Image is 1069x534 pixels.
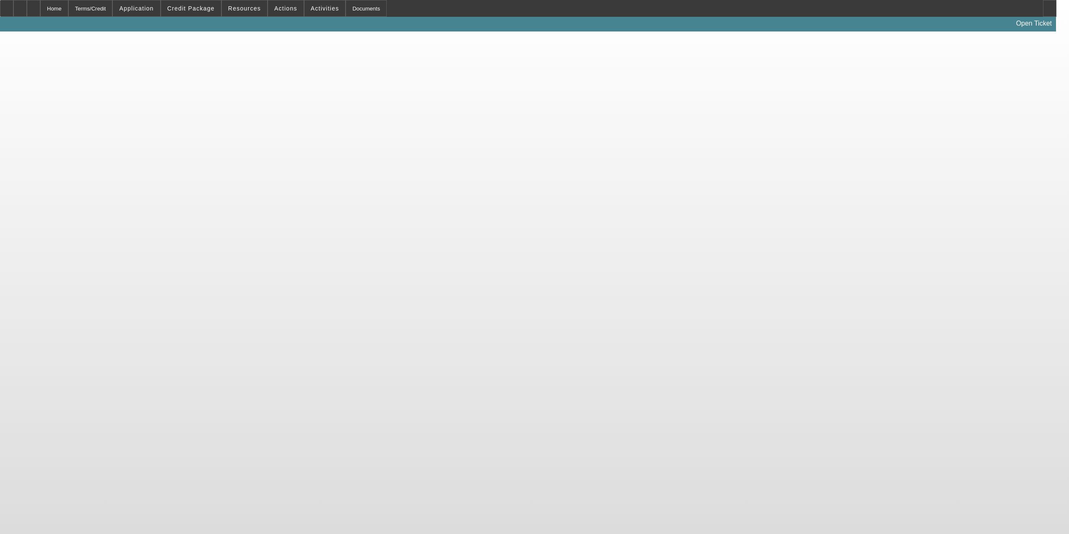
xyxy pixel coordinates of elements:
span: Activities [311,5,339,12]
button: Application [113,0,160,16]
button: Credit Package [161,0,221,16]
span: Credit Package [167,5,215,12]
a: Open Ticket [1013,16,1055,31]
span: Actions [274,5,297,12]
span: Resources [228,5,261,12]
span: Application [119,5,153,12]
button: Activities [304,0,346,16]
button: Actions [268,0,304,16]
button: Resources [222,0,267,16]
